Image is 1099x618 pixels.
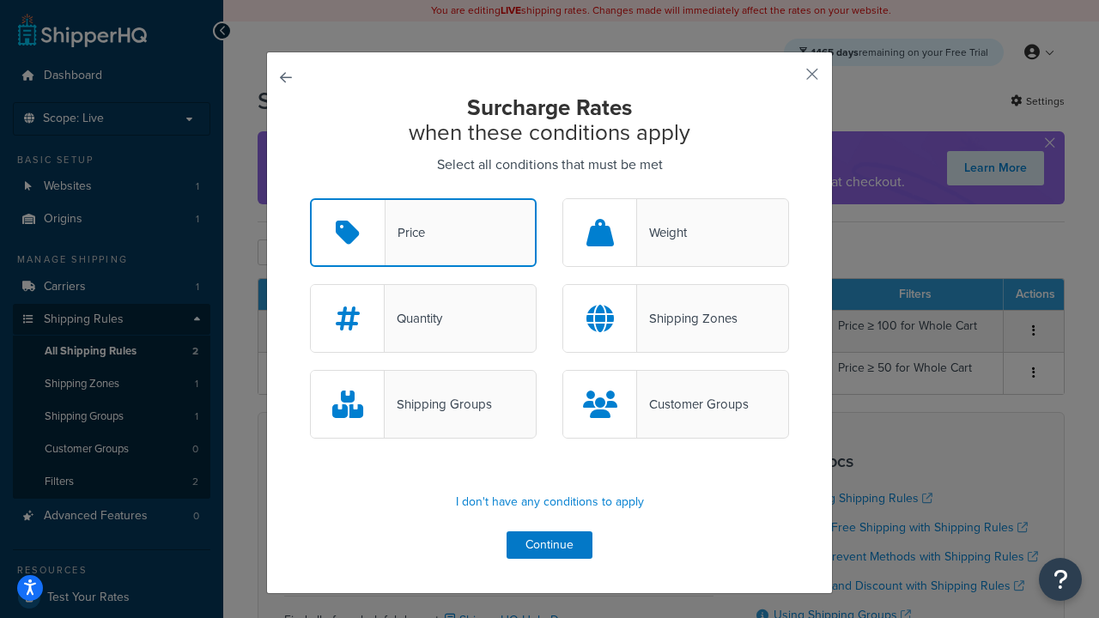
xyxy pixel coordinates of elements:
[386,221,425,245] div: Price
[385,392,492,416] div: Shipping Groups
[385,306,442,330] div: Quantity
[637,221,687,245] div: Weight
[1039,558,1082,601] button: Open Resource Center
[637,306,738,330] div: Shipping Zones
[310,95,789,144] h2: when these conditions apply
[467,91,632,124] strong: Surcharge Rates
[507,531,592,559] button: Continue
[310,490,789,514] p: I don't have any conditions to apply
[637,392,749,416] div: Customer Groups
[310,153,789,177] p: Select all conditions that must be met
